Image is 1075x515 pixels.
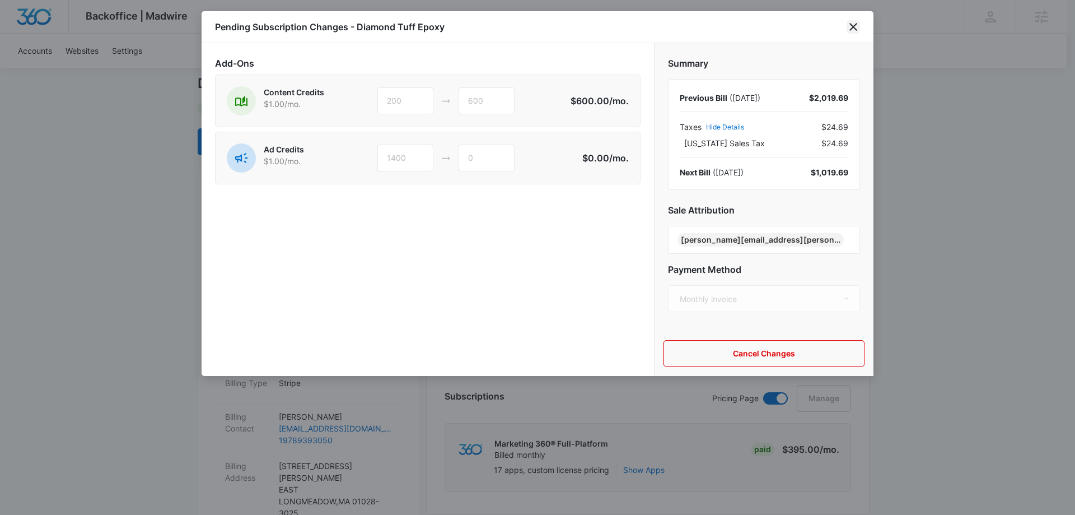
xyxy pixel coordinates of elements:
p: $600.00 [571,94,629,108]
span: /mo. [609,152,629,164]
div: $1,019.69 [811,166,848,178]
span: $24.69 [821,121,848,133]
span: Previous Bill [680,93,727,103]
span: $24.69 [821,137,848,149]
span: Taxes [680,121,702,133]
button: close [847,20,860,34]
span: [US_STATE] Sales Tax [684,137,765,149]
div: ( [DATE] ) [680,166,744,178]
h2: Payment Method [668,263,860,276]
h1: Pending Subscription Changes - Diamond Tuff Epoxy [215,20,445,34]
h2: Add-Ons [215,57,641,70]
button: Hide Details [706,124,744,131]
button: Cancel Changes [663,340,864,367]
p: Ad Credits [264,143,304,155]
p: Content Credits [264,86,324,98]
p: $0.00 [576,151,629,165]
p: $1.00 /mo. [264,155,304,167]
h2: Sale Attribution [668,203,860,217]
p: $1.00 /mo. [264,98,324,110]
div: ( [DATE] ) [680,92,760,104]
span: /mo. [609,95,629,106]
h2: Summary [668,57,860,70]
div: $2,019.69 [809,92,848,104]
span: Next Bill [680,168,711,177]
